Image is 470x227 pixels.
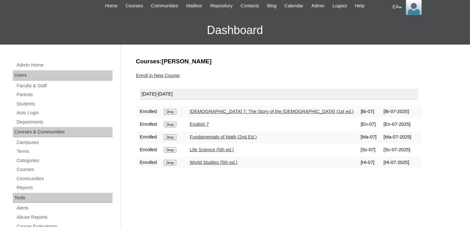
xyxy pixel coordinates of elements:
[126,2,143,10] span: Courses
[136,73,180,78] a: Enroll in New Course
[164,147,176,153] input: Drop
[136,118,160,131] td: Enrolled
[333,2,347,10] span: Logout
[238,2,262,10] a: Contacts
[190,122,209,127] a: English 7
[164,122,176,127] input: Drop
[148,2,181,10] a: Communities
[281,2,306,10] a: Calendar
[3,16,467,45] h3: Dashboard
[264,2,280,10] a: Blog
[136,157,160,169] td: Enrolled
[308,2,328,10] a: Admin
[355,2,364,10] span: Help
[210,2,233,10] span: Repository
[329,2,350,10] a: Logout
[241,2,259,10] span: Contacts
[16,61,113,69] a: Admin Home
[16,138,113,146] a: Campuses
[357,157,380,169] td: [Hi-07]
[190,134,257,139] a: Fundamentals of Math (2nd Ed.)
[16,166,113,174] a: Courses
[136,131,160,143] td: Enrolled
[16,204,113,212] a: Alerts
[16,82,113,90] a: Faculty & Staff
[105,2,118,10] span: Home
[312,2,325,10] span: Admin
[102,2,121,10] a: Home
[380,144,415,156] td: [Sc-07-2025]
[190,109,354,114] a: [DEMOGRAPHIC_DATA] 7: The Story of the [DEMOGRAPHIC_DATA] (1st ed.)
[16,157,113,165] a: Categories
[357,131,380,143] td: [Ma-07]
[136,57,452,66] h3: Courses:[PERSON_NAME]
[140,89,418,100] div: [DATE]-[DATE]
[186,2,202,10] span: Mailbox
[136,106,160,118] td: Enrolled
[164,160,176,166] input: Drop
[122,2,146,10] a: Courses
[380,131,415,143] td: [Ma-07-2025]
[16,175,113,183] a: Communities
[13,193,113,203] div: Tools
[164,109,176,115] input: Drop
[16,147,113,155] a: Terms
[357,118,380,131] td: [En-07]
[380,118,415,131] td: [En-07-2025]
[357,106,380,118] td: [Bi-07]
[16,118,113,126] a: Departments
[151,2,178,10] span: Communities
[352,2,368,10] a: Help
[190,147,234,152] a: Life Science (5th ed.)
[13,70,113,81] div: Users
[13,127,113,137] div: Courses & Communities
[16,100,113,108] a: Students
[16,91,113,99] a: Parents
[164,134,176,140] input: Drop
[183,2,206,10] a: Mailbox
[207,2,236,10] a: Repository
[380,157,415,169] td: [Hi-07-2025]
[284,2,303,10] span: Calendar
[16,109,113,117] a: Auto Login
[136,144,160,156] td: Enrolled
[16,184,113,192] a: Reports
[267,2,276,10] span: Blog
[357,144,380,156] td: [Sc-07]
[190,160,238,165] a: World Studies (5th ed.)
[380,106,415,118] td: [Bi-07-2025]
[16,213,113,221] a: Abuse Reports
